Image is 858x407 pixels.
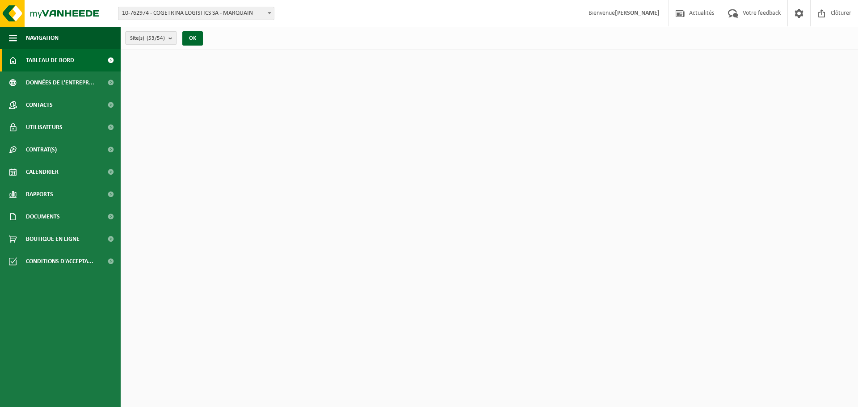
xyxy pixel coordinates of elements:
strong: [PERSON_NAME] [615,10,660,17]
span: Boutique en ligne [26,228,80,250]
span: Rapports [26,183,53,206]
span: Contacts [26,94,53,116]
button: Site(s)(53/54) [125,31,177,45]
span: Calendrier [26,161,59,183]
span: Utilisateurs [26,116,63,138]
span: Navigation [26,27,59,49]
span: Documents [26,206,60,228]
span: Conditions d'accepta... [26,250,93,273]
span: Contrat(s) [26,138,57,161]
span: 10-762974 - COGETRINA LOGISTICS SA - MARQUAIN [118,7,274,20]
count: (53/54) [147,35,165,41]
span: Site(s) [130,32,165,45]
span: Données de l'entrepr... [26,71,94,94]
span: Tableau de bord [26,49,74,71]
button: OK [182,31,203,46]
